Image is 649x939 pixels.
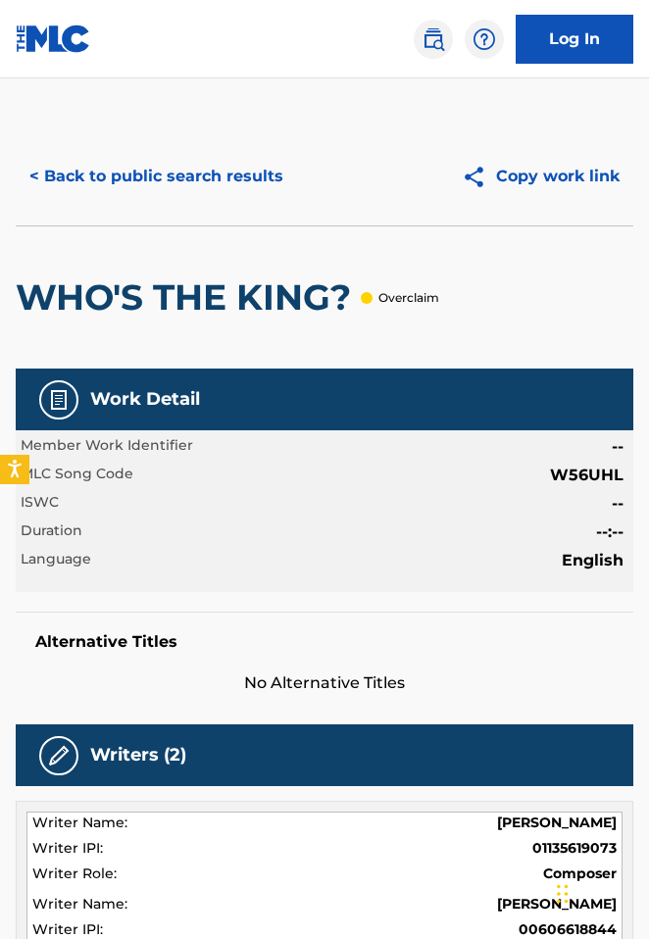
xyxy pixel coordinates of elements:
img: Work Detail [47,388,71,412]
span: [PERSON_NAME] [497,813,617,833]
h2: WHO'S THE KING? [16,275,361,320]
img: Writers [47,744,71,767]
button: < Back to public search results [16,152,297,201]
span: ISWC [21,492,59,516]
span: -- [612,435,624,459]
iframe: Chat Widget [551,845,649,939]
span: [PERSON_NAME] [497,894,617,914]
a: Public Search [414,20,453,59]
span: English [562,549,624,572]
div: Help [465,20,504,59]
span: MLC Song Code [21,464,133,487]
div: Drag [557,865,569,923]
a: Log In [516,15,633,64]
h5: Writers (2) [90,744,186,766]
span: Duration [21,520,82,544]
img: search [422,27,445,51]
span: -- [612,492,624,516]
span: Composer [543,864,617,884]
span: No Alternative Titles [16,671,633,695]
h5: Alternative Titles [35,632,614,652]
span: Language [21,549,91,572]
h5: Work Detail [90,388,200,411]
img: help [473,27,496,51]
p: Overclaim [378,289,439,307]
img: Copy work link [462,165,496,189]
span: 01135619073 [532,838,617,859]
button: Copy work link [448,152,633,201]
span: --:-- [596,520,624,544]
span: Member Work Identifier [21,435,193,459]
span: W56UHL [550,464,624,487]
img: MLC Logo [16,25,91,53]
